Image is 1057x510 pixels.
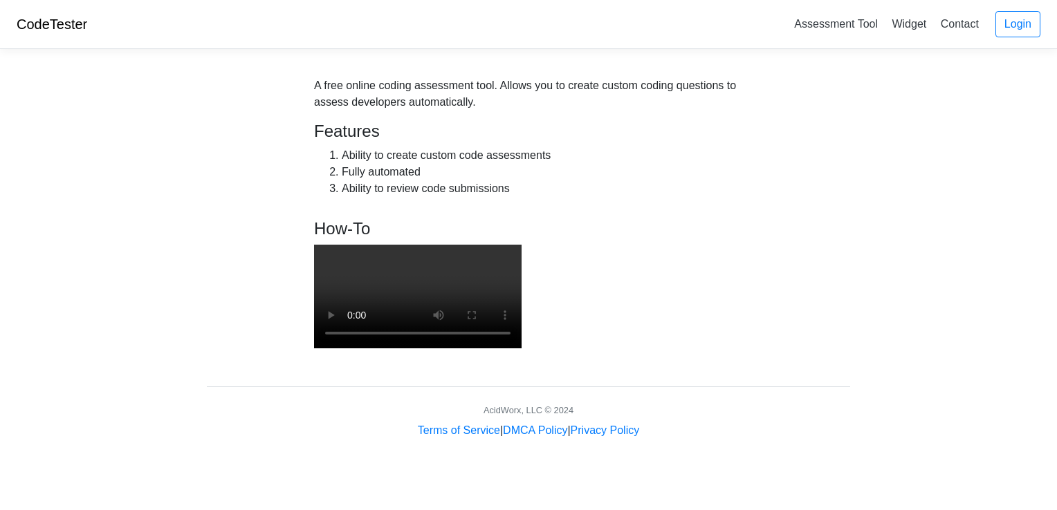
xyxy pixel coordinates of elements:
[314,219,522,239] h4: How-To
[342,180,551,197] li: Ability to review code submissions
[418,424,500,436] a: Terms of Service
[935,12,984,35] a: Contact
[17,17,87,32] a: CodeTester
[886,12,932,35] a: Widget
[314,122,551,142] h4: Features
[789,12,883,35] a: Assessment Tool
[342,147,551,164] li: Ability to create custom code assessments
[503,424,567,436] a: DMCA Policy
[342,164,551,180] li: Fully automated
[484,404,573,417] div: AcidWorx, LLC © 2024
[995,11,1040,37] a: Login
[418,422,639,439] div: | |
[314,77,743,111] div: A free online coding assessment tool. Allows you to create custom coding questions to assess deve...
[571,424,640,436] a: Privacy Policy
